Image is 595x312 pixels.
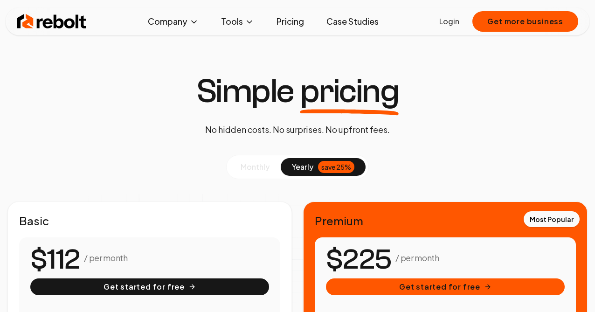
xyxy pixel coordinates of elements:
[140,12,206,31] button: Company
[205,123,390,136] p: No hidden costs. No surprises. No upfront fees.
[439,16,459,27] a: Login
[292,161,313,173] span: yearly
[563,280,586,303] iframe: Intercom live chat
[229,158,281,176] button: monthly
[315,213,576,228] h2: Premium
[196,75,399,108] h1: Simple
[30,278,269,295] button: Get started for free
[30,239,80,281] number-flow-react: $112
[472,11,578,32] button: Get more business
[326,239,392,281] number-flow-react: $225
[214,12,262,31] button: Tools
[281,158,366,176] button: yearlysave 25%
[241,162,270,172] span: monthly
[300,75,399,108] span: pricing
[19,213,280,228] h2: Basic
[524,211,580,227] div: Most Popular
[269,12,311,31] a: Pricing
[17,12,87,31] img: Rebolt Logo
[318,161,354,173] div: save 25%
[84,251,127,264] p: / per month
[326,278,565,295] button: Get started for free
[319,12,386,31] a: Case Studies
[395,251,439,264] p: / per month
